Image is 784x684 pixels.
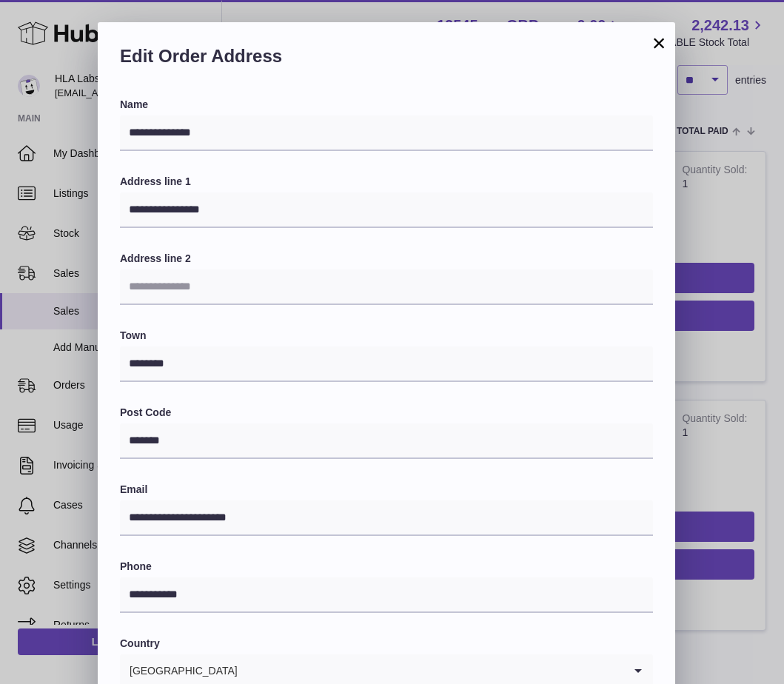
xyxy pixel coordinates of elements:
[120,252,653,266] label: Address line 2
[120,329,653,343] label: Town
[120,44,653,76] h2: Edit Order Address
[120,483,653,497] label: Email
[120,175,653,189] label: Address line 1
[120,98,653,112] label: Name
[120,406,653,420] label: Post Code
[120,637,653,651] label: Country
[650,34,668,52] button: ×
[120,560,653,574] label: Phone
